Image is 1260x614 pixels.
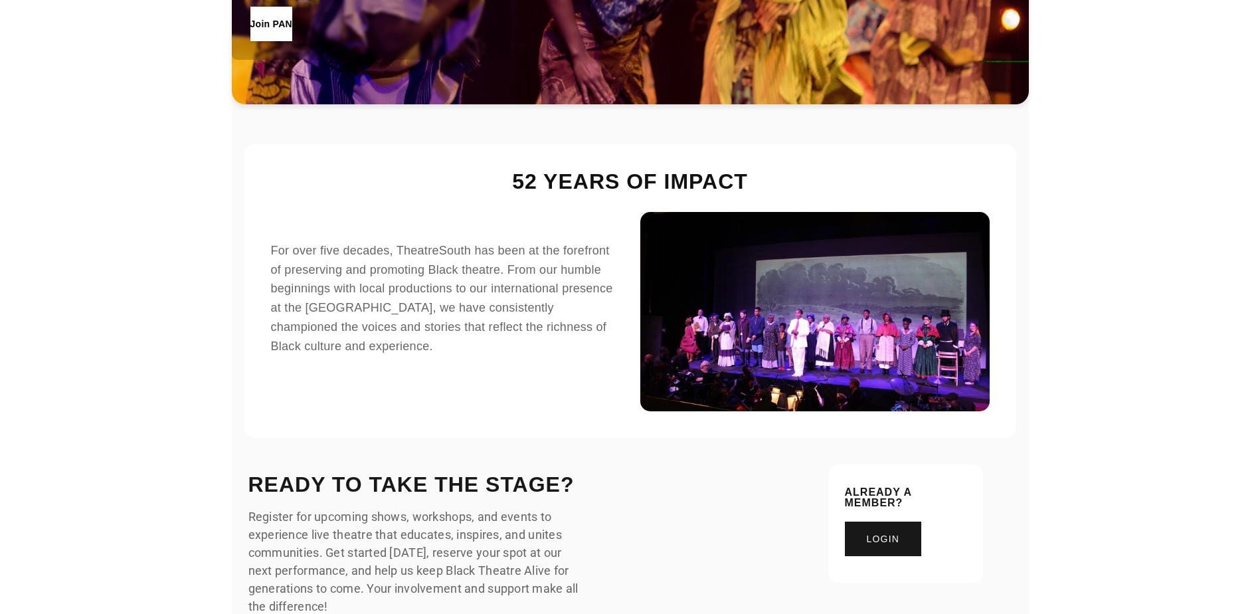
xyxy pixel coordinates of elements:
p: login [867,534,900,544]
span: Register for upcoming shows, workshops, and events to experience live theatre that educates, insp... [248,510,579,613]
p: For over five decades, TheatreSouth has been at the forefront of preserving and promoting Black t... [271,241,620,356]
p: Ready to Take the Stage? [248,474,587,495]
p: Already a member? [845,487,956,508]
a: login [845,522,922,556]
h2: 52 Years of Impact [271,171,990,192]
button: Join PAN [250,7,292,41]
